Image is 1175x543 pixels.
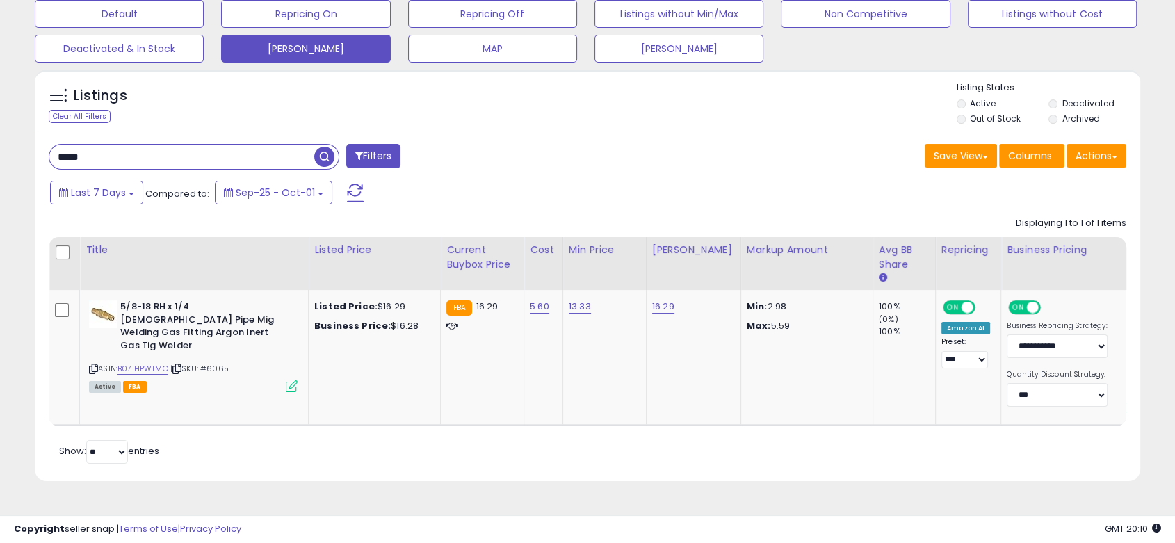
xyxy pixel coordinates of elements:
a: B071HPWTMC [117,363,168,375]
a: 16.29 [652,300,674,314]
button: Deactivated & In Stock [35,35,204,63]
b: Listed Price: [314,300,378,313]
span: OFF [973,302,996,314]
img: 41y+r-kE3sL._SL40_.jpg [89,300,117,328]
div: Clear All Filters [49,110,111,123]
div: Markup Amount [747,243,867,257]
button: MAP [408,35,577,63]
small: FBA [446,300,472,316]
div: seller snap | | [14,523,241,536]
p: Listing States: [957,81,1140,95]
button: Sep-25 - Oct-01 [215,181,332,204]
p: 5.59 [747,320,862,332]
a: Privacy Policy [180,522,241,535]
span: 2025-10-9 20:10 GMT [1105,522,1161,535]
button: Columns [999,144,1064,168]
span: 16.29 [476,300,498,313]
b: 5/8-18 RH x 1/4 [DEMOGRAPHIC_DATA] Pipe Mig Welding Gas Fitting Argon Inert Gas Tig Welder [120,300,289,355]
div: Business Pricing [1007,243,1148,257]
strong: Copyright [14,522,65,535]
div: Listed Price [314,243,435,257]
span: Show: entries [59,444,159,457]
small: Avg BB Share. [879,272,887,284]
div: [PERSON_NAME] [652,243,735,257]
span: Compared to: [145,187,209,200]
span: FBA [123,381,147,393]
label: Out of Stock [970,113,1021,124]
button: [PERSON_NAME] [594,35,763,63]
div: Amazon AI [941,322,990,334]
span: Sep-25 - Oct-01 [236,186,315,200]
div: $16.28 [314,320,430,332]
div: $16.29 [314,300,430,313]
span: ON [1010,302,1027,314]
label: Business Repricing Strategy: [1007,321,1108,331]
label: Deactivated [1062,97,1115,109]
span: | SKU: #6065 [170,363,229,374]
div: ASIN: [89,300,298,391]
span: ON [944,302,962,314]
div: Current Buybox Price [446,243,518,272]
p: 2.98 [747,300,862,313]
button: Save View [925,144,997,168]
div: Preset: [941,337,990,368]
div: Repricing [941,243,995,257]
button: Last 7 Days [50,181,143,204]
button: Actions [1067,144,1126,168]
div: Cost [530,243,557,257]
div: Min Price [569,243,640,257]
label: Archived [1062,113,1100,124]
strong: Min: [747,300,768,313]
span: OFF [1039,302,1061,314]
a: 5.60 [530,300,549,314]
label: Active [970,97,996,109]
span: Last 7 Days [71,186,126,200]
div: Avg BB Share [879,243,930,272]
h5: Listings [74,86,127,106]
span: Columns [1008,149,1052,163]
button: [PERSON_NAME] [221,35,390,63]
button: Filters [346,144,400,168]
label: Quantity Discount Strategy: [1007,370,1108,380]
div: Displaying 1 to 1 of 1 items [1016,217,1126,230]
small: (0%) [879,314,898,325]
span: All listings currently available for purchase on Amazon [89,381,121,393]
strong: Max: [747,319,771,332]
div: Title [86,243,302,257]
a: Terms of Use [119,522,178,535]
div: 100% [879,300,935,313]
div: 100% [879,325,935,338]
b: Business Price: [314,319,391,332]
a: 13.33 [569,300,591,314]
